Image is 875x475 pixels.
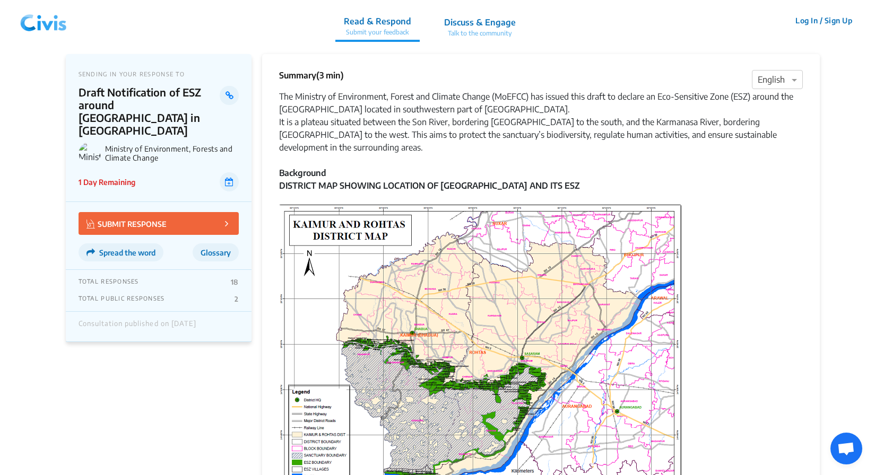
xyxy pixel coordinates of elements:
[444,29,516,38] p: Talk to the community
[231,278,239,286] p: 18
[79,295,165,303] p: TOTAL PUBLIC RESPONSES
[830,433,862,464] a: Open chat
[193,243,239,261] button: Glossary
[105,144,239,162] p: Ministry of Environment, Forests and Climate Change
[235,295,238,303] p: 2
[444,16,516,29] p: Discuss & Engage
[79,278,139,286] p: TOTAL RESPONSES
[79,71,239,77] p: SENDING IN YOUR RESPONSE TO
[79,142,101,164] img: Ministry of Environment, Forests and Climate Change logo
[79,243,163,261] button: Spread the word
[99,248,155,257] span: Spread the word
[86,217,167,230] p: SUBMIT RESPONSE
[279,69,344,82] p: Summary
[316,70,344,81] span: (3 min)
[279,180,580,191] strong: DISTRICT MAP SHOWING LOCATION OF [GEOGRAPHIC_DATA] AND ITS ESZ
[79,320,196,333] div: Consultation published on [DATE]
[789,12,859,29] button: Log In / Sign Up
[201,248,231,257] span: Glossary
[344,28,411,37] p: Submit your feedback
[16,5,71,37] img: navlogo.png
[344,15,411,28] p: Read & Respond
[79,177,135,188] p: 1 Day Remaining
[279,90,803,116] div: The Ministry of Environment, Forest and Climate Change (MoEFCC) has issued this draft to declare ...
[279,116,803,154] div: It is a plateau situated between the Son River, bordering [GEOGRAPHIC_DATA] to the south, and the...
[79,212,239,235] button: SUBMIT RESPONSE
[79,86,220,137] p: Draft Notification of ESZ around [GEOGRAPHIC_DATA] in [GEOGRAPHIC_DATA]
[86,219,95,228] img: Vector.jpg
[279,168,326,178] strong: Background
